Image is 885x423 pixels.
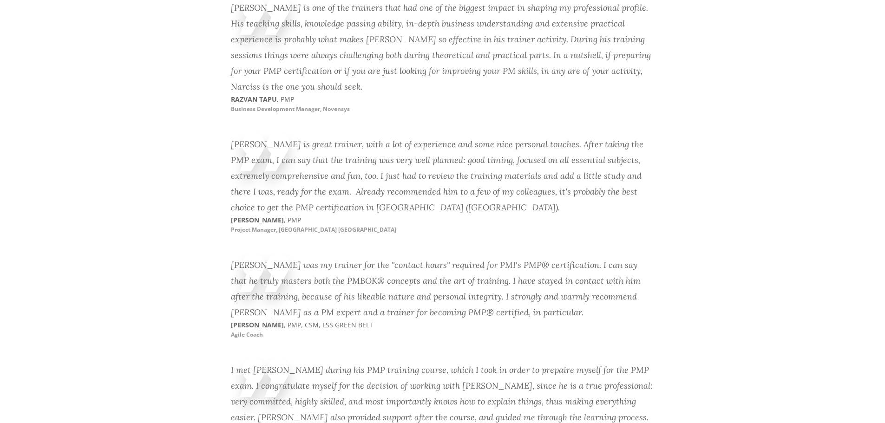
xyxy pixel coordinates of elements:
small: Project Manager, [GEOGRAPHIC_DATA] [GEOGRAPHIC_DATA] [231,226,396,234]
span: , PMP [284,215,301,224]
p: [PERSON_NAME] [231,215,443,234]
span: , PMP, CSM, LSS GREEN BELT [284,320,373,329]
p: [PERSON_NAME] [231,320,443,339]
p: RAZVAN TAPU [231,95,443,113]
span: , PMP [277,95,294,104]
small: Agile Coach [231,331,263,338]
div: [PERSON_NAME] was my trainer for the "contact hours" required for PMI's PMP® certification. I can... [231,257,655,320]
small: Business Development Manager, Novensys [231,105,350,113]
div: [PERSON_NAME] is great trainer, with a lot of experience and some nice personal touches. After ta... [231,137,655,215]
